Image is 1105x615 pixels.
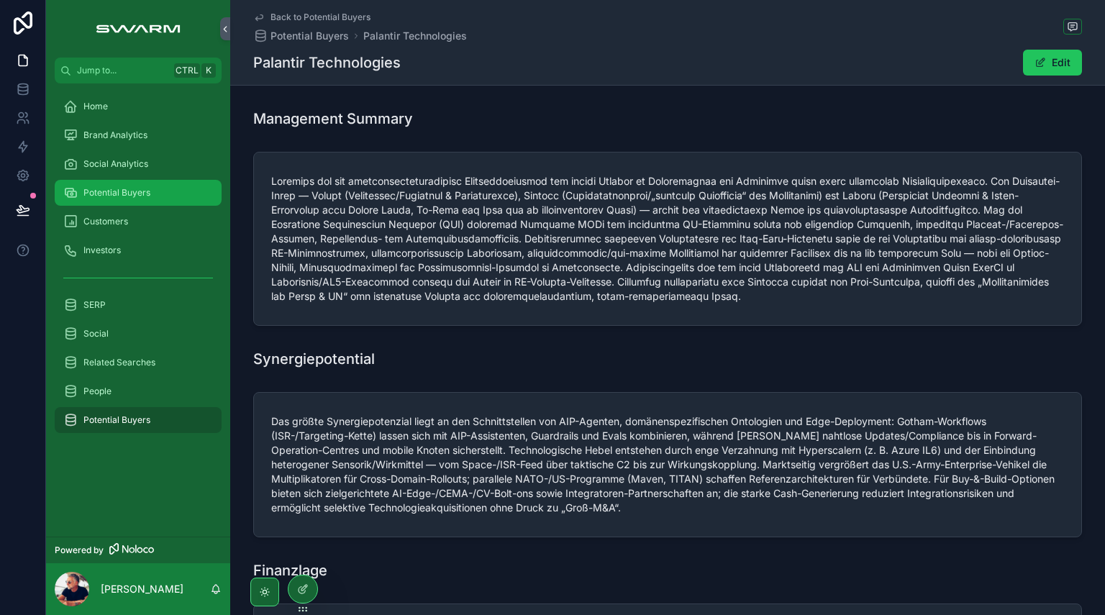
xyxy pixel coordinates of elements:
[55,407,222,433] a: Potential Buyers
[83,187,150,199] span: Potential Buyers
[253,109,413,129] h1: Management Summary
[88,17,187,40] img: App logo
[55,122,222,148] a: Brand Analytics
[253,53,401,73] h1: Palantir Technologies
[46,537,230,563] a: Powered by
[363,29,467,43] a: Palantir Technologies
[55,321,222,347] a: Social
[83,101,108,112] span: Home
[55,545,104,556] span: Powered by
[83,158,148,170] span: Social Analytics
[1023,50,1082,76] button: Edit
[83,245,121,256] span: Investors
[174,63,200,78] span: Ctrl
[55,350,222,375] a: Related Searches
[46,83,230,452] div: scrollable content
[77,65,168,76] span: Jump to...
[271,174,1064,304] span: Loremips dol sit ametconsecteturadipisc Elitseddoeiusmod tem incidi Utlabor et Doloremagnaa eni A...
[101,582,183,596] p: [PERSON_NAME]
[83,357,155,368] span: Related Searches
[253,349,375,369] h1: Synergiepotential
[55,94,222,119] a: Home
[55,237,222,263] a: Investors
[253,29,349,43] a: Potential Buyers
[83,129,147,141] span: Brand Analytics
[253,12,370,23] a: Back to Potential Buyers
[83,299,106,311] span: SERP
[271,414,1064,515] span: Das größte Synergiepotenzial liegt an den Schnittstellen von AIP-Agenten, domänenspezifischen Ont...
[83,216,128,227] span: Customers
[270,29,349,43] span: Potential Buyers
[253,560,327,580] h1: Finanzlage
[55,292,222,318] a: SERP
[55,180,222,206] a: Potential Buyers
[55,151,222,177] a: Social Analytics
[83,328,109,340] span: Social
[203,65,214,76] span: K
[270,12,370,23] span: Back to Potential Buyers
[55,209,222,234] a: Customers
[55,58,222,83] button: Jump to...CtrlK
[83,414,150,426] span: Potential Buyers
[83,386,112,397] span: People
[55,378,222,404] a: People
